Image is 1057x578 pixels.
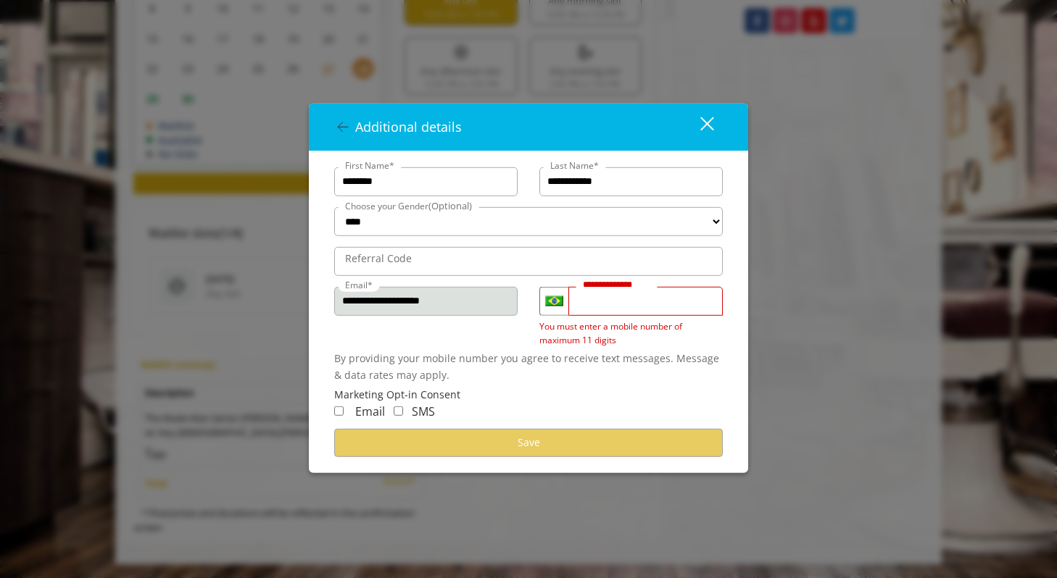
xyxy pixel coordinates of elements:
[428,199,472,212] span: (Optional)
[334,387,723,403] div: Marketing Opt-in Consent
[334,207,723,236] select: Choose your Gender
[673,112,723,141] button: close dialog
[334,351,723,383] div: By providing your mobile number you agree to receive text messages. Message & data rates may apply.
[338,159,402,172] label: First Name*
[334,287,518,316] input: Email
[539,167,723,196] input: Lastname
[334,429,723,457] button: Save
[355,118,462,135] span: Additional details
[338,198,479,214] label: Choose your Gender
[543,159,606,172] label: Last Name*
[338,278,380,292] label: Email*
[412,403,435,419] span: SMS
[394,406,403,416] input: Receive Marketing SMS
[539,319,723,347] div: You must enter a mobile number of maximum 11 digits
[334,406,344,416] input: Receive Marketing Email
[334,247,723,276] input: ReferralCode
[334,167,518,196] input: FirstName
[355,403,385,419] span: Email
[518,435,540,449] span: Save
[684,116,713,138] div: close dialog
[539,287,568,316] div: Country
[338,251,419,267] label: Referral Code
